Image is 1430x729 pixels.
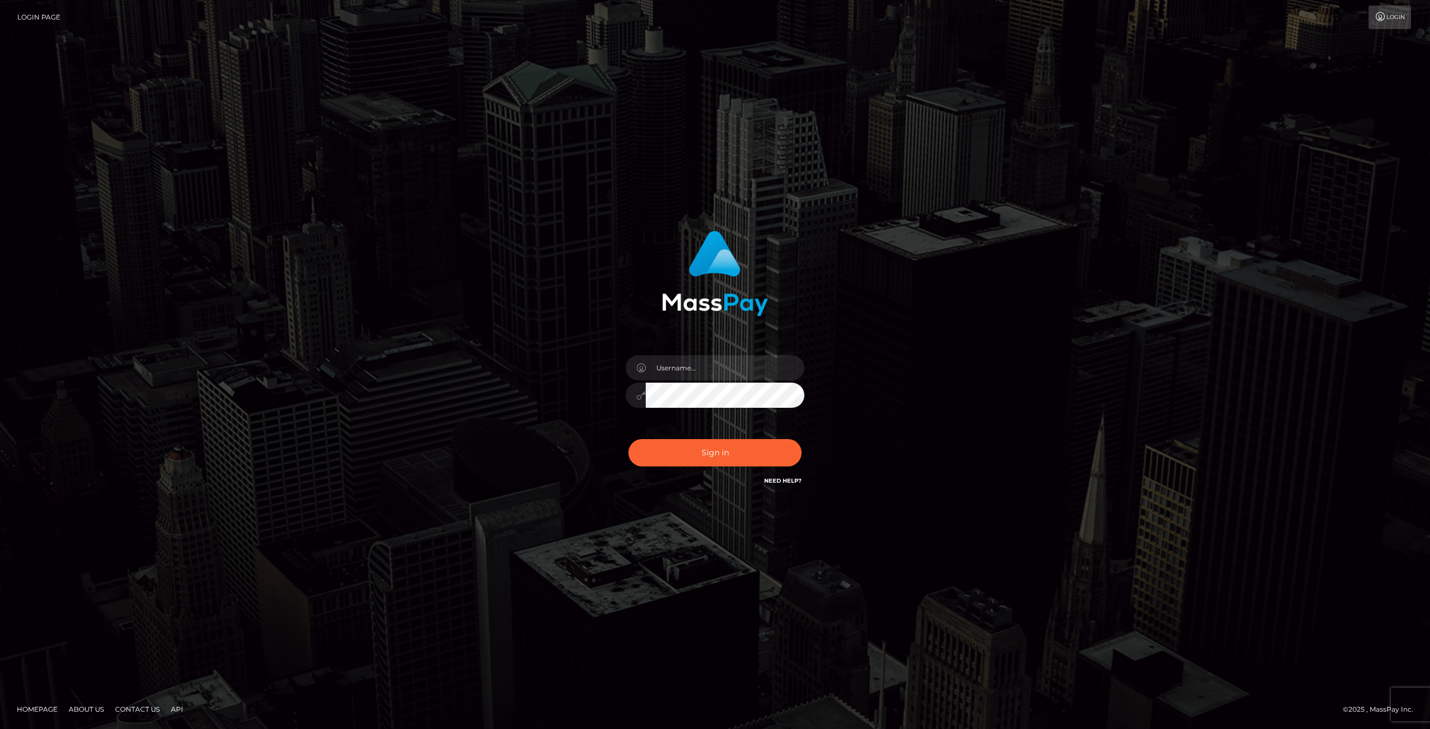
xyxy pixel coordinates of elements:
[646,355,804,380] input: Username...
[17,6,60,29] a: Login Page
[1369,6,1411,29] a: Login
[1343,703,1422,716] div: © 2025 , MassPay Inc.
[111,701,164,718] a: Contact Us
[64,701,108,718] a: About Us
[764,477,802,484] a: Need Help?
[166,701,188,718] a: API
[12,701,62,718] a: Homepage
[628,439,802,466] button: Sign in
[662,231,768,316] img: MassPay Login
